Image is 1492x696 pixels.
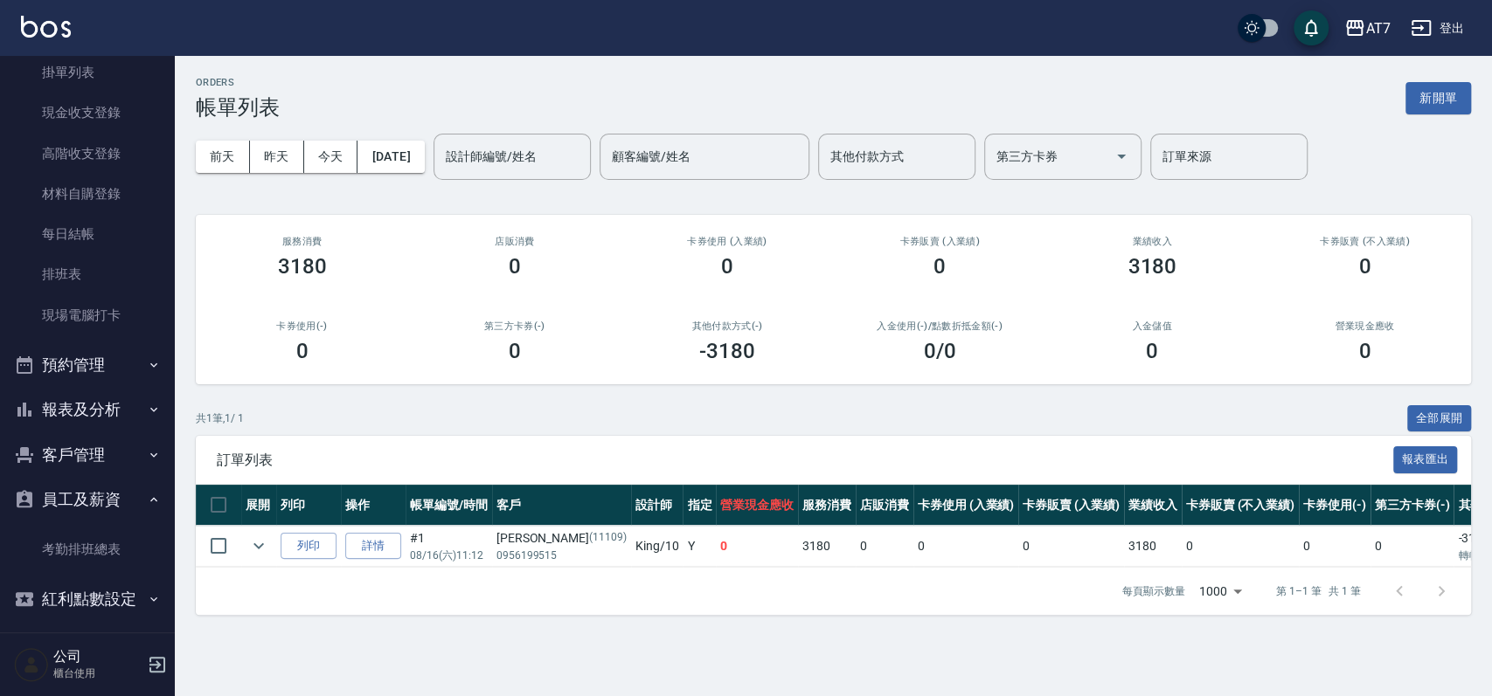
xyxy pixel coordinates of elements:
[642,236,812,247] h2: 卡券使用 (入業績)
[631,485,684,526] th: 設計師
[1182,526,1299,567] td: 0
[933,254,946,279] h3: 0
[7,432,168,478] button: 客戶管理
[1146,339,1158,363] h3: 0
[1192,568,1248,615] div: 1000
[631,526,684,567] td: King /10
[683,526,716,567] td: Y
[7,214,168,254] a: 每日結帳
[913,485,1019,526] th: 卡券使用 (入業績)
[14,647,49,682] img: Person
[1365,17,1390,39] div: AT7
[53,648,142,665] h5: 公司
[1299,526,1371,567] td: 0
[1182,485,1299,526] th: 卡券販賣 (不入業績)
[716,526,798,567] td: 0
[1128,254,1176,279] h3: 3180
[196,141,250,173] button: 前天
[406,526,492,567] td: #1
[1299,485,1371,526] th: 卡券使用(-)
[7,254,168,294] a: 排班表
[357,141,424,173] button: [DATE]
[21,16,71,38] img: Logo
[7,622,168,667] button: 資料設定
[1018,485,1124,526] th: 卡券販賣 (入業績)
[1107,142,1135,170] button: Open
[1393,451,1458,467] a: 報表匯出
[281,533,337,560] button: 列印
[856,485,913,526] th: 店販消費
[7,576,168,622] button: 紅利點數設定
[341,485,406,526] th: 操作
[683,485,716,526] th: 指定
[7,52,168,93] a: 掛單列表
[1405,89,1471,106] a: 新開單
[1294,10,1329,45] button: save
[496,548,627,563] p: 0956199515
[1276,583,1361,599] p: 第 1–1 筆 共 1 筆
[854,236,1024,247] h2: 卡券販賣 (入業績)
[856,526,913,567] td: 0
[7,134,168,174] a: 高階收支登錄
[7,295,168,335] a: 現場電腦打卡
[53,665,142,681] p: 櫃台使用
[278,254,327,279] h3: 3180
[7,93,168,133] a: 現金收支登錄
[196,95,280,120] h3: 帳單列表
[716,485,798,526] th: 營業現金應收
[217,236,387,247] h3: 服務消費
[276,485,341,526] th: 列印
[496,529,627,548] div: [PERSON_NAME]
[217,451,1393,469] span: 訂單列表
[913,526,1019,567] td: 0
[1280,236,1450,247] h2: 卡券販賣 (不入業績)
[854,320,1024,332] h2: 入金使用(-) /點數折抵金額(-)
[699,339,755,363] h3: -3180
[1393,446,1458,473] button: 報表匯出
[7,387,168,432] button: 報表及分析
[721,254,733,279] h3: 0
[509,339,521,363] h3: 0
[1358,339,1371,363] h3: 0
[1371,485,1454,526] th: 第三方卡券(-)
[1018,526,1124,567] td: 0
[7,529,168,569] a: 考勤排班總表
[798,485,856,526] th: 服務消費
[1067,320,1238,332] h2: 入金儲值
[250,141,304,173] button: 昨天
[509,254,521,279] h3: 0
[589,529,627,548] p: (11109)
[429,320,600,332] h2: 第三方卡券(-)
[1124,485,1182,526] th: 業績收入
[429,236,600,247] h2: 店販消費
[304,141,358,173] button: 今天
[1407,405,1472,432] button: 全部展開
[1122,583,1185,599] p: 每頁顯示數量
[7,477,168,522] button: 員工及薪資
[296,339,309,363] h3: 0
[1404,12,1471,45] button: 登出
[798,526,856,567] td: 3180
[241,485,276,526] th: 展開
[7,342,168,388] button: 預約管理
[1124,526,1182,567] td: 3180
[1371,526,1454,567] td: 0
[1358,254,1371,279] h3: 0
[410,548,488,563] p: 08/16 (六) 11:12
[7,174,168,214] a: 材料自購登錄
[246,533,272,559] button: expand row
[492,485,631,526] th: 客戶
[1405,82,1471,114] button: 新開單
[924,339,956,363] h3: 0 /0
[1280,320,1450,332] h2: 營業現金應收
[1067,236,1238,247] h2: 業績收入
[196,77,280,88] h2: ORDERS
[642,320,812,332] h2: 其他付款方式(-)
[217,320,387,332] h2: 卡券使用(-)
[196,410,244,426] p: 共 1 筆, 1 / 1
[1337,10,1397,46] button: AT7
[345,533,401,560] a: 詳情
[406,485,492,526] th: 帳單編號/時間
